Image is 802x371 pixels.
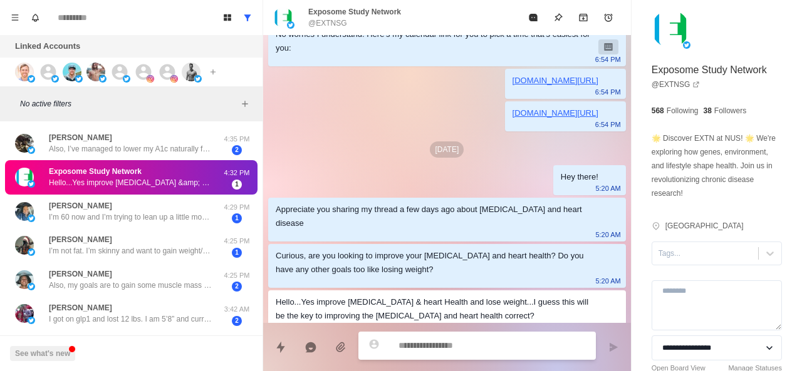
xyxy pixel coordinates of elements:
img: picture [15,270,34,289]
button: Reply with AI [298,335,323,360]
img: picture [15,202,34,221]
p: 4:35 PM [221,134,253,145]
p: Following [667,105,699,116]
p: Followers [714,105,746,116]
img: picture [15,134,34,153]
p: 4:25 PM [221,236,253,246]
button: Add filters [237,96,253,111]
p: 5:20 AM [595,181,620,195]
span: 1 [232,213,242,223]
p: @EXTNSG [308,18,347,29]
img: picture [28,283,35,290]
p: 5:20 AM [595,228,620,241]
img: picture [28,75,35,83]
img: picture [194,75,202,83]
button: See what's new [10,346,75,361]
img: picture [147,75,154,83]
img: picture [28,146,35,154]
div: Hello...Yes improve [MEDICAL_DATA] & heart Health and lose weight...I guess this will be the key ... [276,295,598,323]
div: Appreciate you sharing my thread a few days ago about [MEDICAL_DATA] and heart disease [276,203,598,230]
a: [DOMAIN_NAME][URL] [513,76,598,85]
p: 568 [652,105,664,116]
img: picture [182,63,200,81]
p: Also, my goals are to gain some muscle mass and working on some blind spots, particularly my back... [49,280,212,291]
img: picture [15,304,34,323]
p: [PERSON_NAME] [49,132,112,143]
img: picture [28,180,35,188]
span: 1 [232,180,242,190]
p: Exposome Study Network [652,63,767,78]
img: picture [63,63,81,81]
p: No active filters [20,98,237,109]
p: [PERSON_NAME] [49,268,112,280]
span: 2 [232,316,242,326]
img: picture [15,63,34,81]
button: Quick replies [268,335,293,360]
button: Add account [206,64,221,79]
p: Exposome Study Network [49,166,142,177]
img: picture [15,168,34,186]
p: I’m not fat. I’m skinny and want to gain weight/mass. [49,245,212,257]
p: Linked Accounts [15,40,80,53]
p: 5:20 AM [595,274,620,288]
img: picture [123,75,130,83]
button: Show all conversations [237,8,258,28]
button: Add reminder [596,5,621,30]
img: picture [170,75,178,83]
p: 4:29 PM [221,202,253,213]
p: 6:54 PM [595,118,621,131]
p: 6:54 PM [595,85,621,99]
img: picture [652,10,689,48]
p: 4:32 PM [221,168,253,178]
p: [PERSON_NAME] [49,200,112,211]
button: Notifications [25,8,45,28]
span: 1 [232,248,242,258]
img: picture [99,75,107,83]
p: I got on glp1 and lost 12 lbs. I am 5’8” and currently weigh 138. I am on a [MEDICAL_DATA] for 3 ... [49,313,212,325]
p: [DATE] [430,141,464,158]
p: [PERSON_NAME] [49,302,112,313]
p: 38 [704,105,712,116]
span: 2 [232,145,242,155]
button: Pin [546,5,571,30]
span: 2 [232,282,242,292]
a: @EXTNSG [652,79,700,90]
img: picture [86,63,105,81]
p: 6:54 PM [595,53,621,66]
p: 3:42 AM [221,304,253,315]
div: Hey there! [561,170,598,184]
p: Also, I’ve managed to lower my A1c naturally from 8.8 to 6.9 just since I got the Dexcom G7 and h... [49,143,212,155]
button: Add media [328,335,353,360]
button: Board View [217,8,237,28]
p: Exposome Study Network [308,6,401,18]
img: picture [28,248,35,256]
button: Send message [601,335,626,360]
img: picture [287,21,294,29]
p: [GEOGRAPHIC_DATA] [665,220,744,231]
img: picture [683,41,690,49]
img: picture [28,215,35,222]
p: I’m 60 now and I’m trying to lean up a little more. I’ve cut a lot of carbs out of my diet and I’... [49,211,212,223]
button: Archive [571,5,596,30]
img: picture [28,317,35,324]
button: Mark as read [521,5,546,30]
img: picture [273,8,293,28]
p: Hello...Yes improve [MEDICAL_DATA] &amp; heart Health and lose weight...I guess this will be the ... [49,177,212,188]
a: [DOMAIN_NAME][URL] [513,108,598,118]
img: picture [75,75,83,83]
div: No worries I understand. Here’s my calendar link for you to pick a time that’s easiest for you: [276,28,598,55]
img: picture [51,75,59,83]
p: [PERSON_NAME] [49,234,112,245]
p: 4:32 PM [595,320,621,334]
p: 4:25 PM [221,270,253,281]
div: Curious, are you looking to improve your [MEDICAL_DATA] and heart health? Do you have any other g... [276,249,598,277]
img: picture [15,236,34,255]
p: 🌟 Discover EXTN at NUS! 🌟 We're exploring how genes, environment, and lifestyle shape health. Joi... [652,131,782,200]
button: Menu [5,8,25,28]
